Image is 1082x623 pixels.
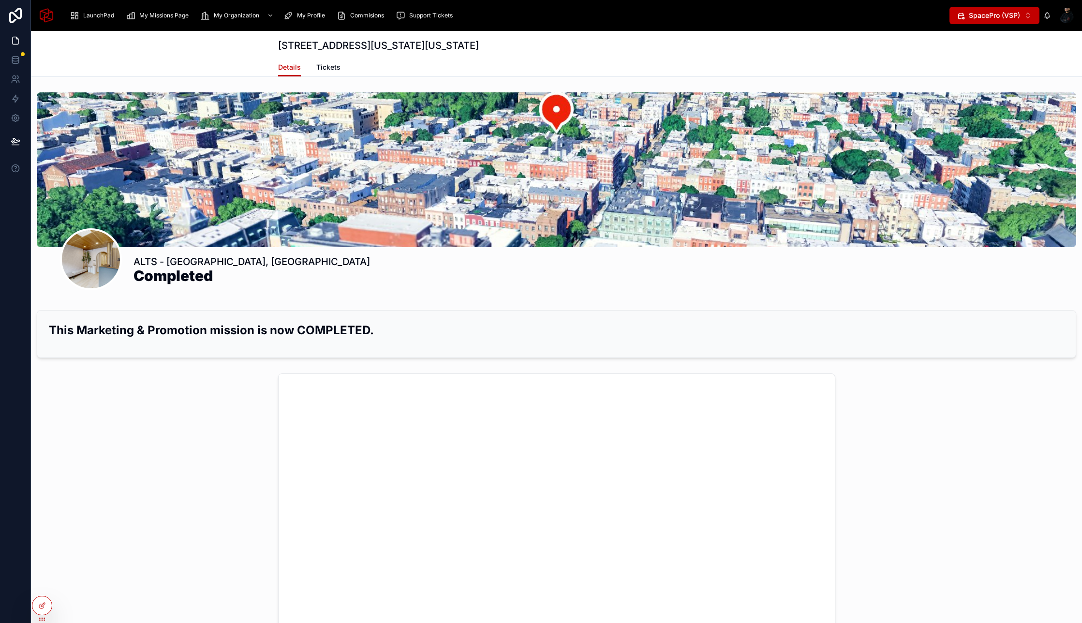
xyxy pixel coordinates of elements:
[214,12,259,19] span: My Organization
[316,62,341,72] span: Tickets
[133,268,370,283] h1: Completed
[83,12,114,19] span: LaunchPad
[409,12,453,19] span: Support Tickets
[139,12,189,19] span: My Missions Page
[334,7,391,24] a: Commisions
[123,7,195,24] a: My Missions Page
[278,59,301,77] a: Details
[67,7,121,24] a: LaunchPad
[49,322,1064,338] h2: This Marketing & Promotion mission is now COMPLETED.
[393,7,459,24] a: Support Tickets
[278,39,479,52] h1: [STREET_ADDRESS][US_STATE][US_STATE]
[969,11,1020,20] span: SpacePro (VSP)
[297,12,325,19] span: My Profile
[133,255,370,268] h1: ALTS - [GEOGRAPHIC_DATA], [GEOGRAPHIC_DATA]
[316,59,341,78] a: Tickets
[39,8,54,23] img: App logo
[281,7,332,24] a: My Profile
[278,62,301,72] span: Details
[949,7,1039,24] button: Select Button
[197,7,279,24] a: My Organization
[350,12,384,19] span: Commisions
[62,5,949,26] div: scrollable content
